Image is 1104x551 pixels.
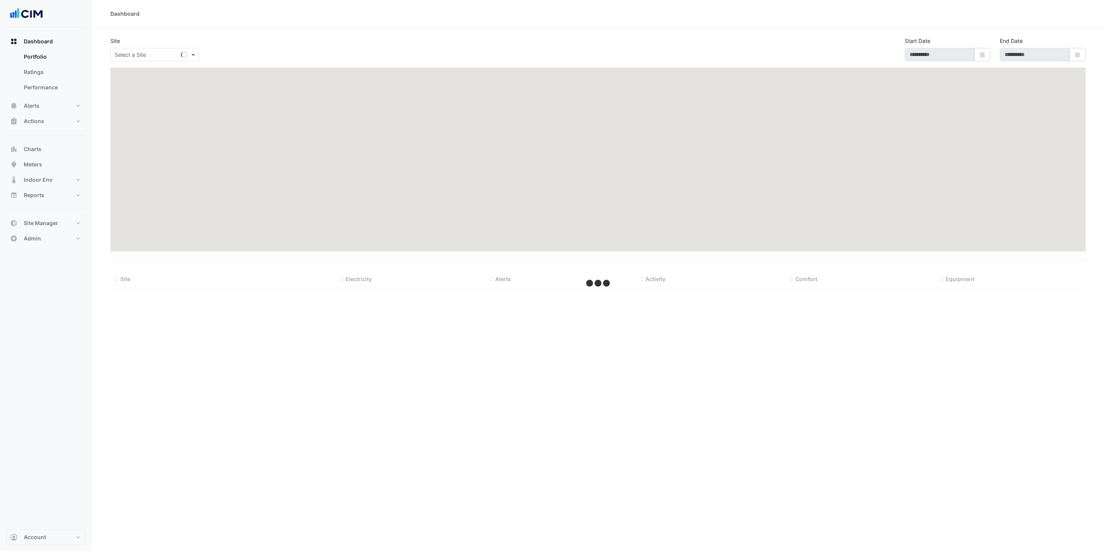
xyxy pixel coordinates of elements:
app-icon: Charts [10,145,18,153]
span: Site [120,276,130,282]
span: Site Manager [24,219,58,227]
button: Actions [6,113,86,129]
app-icon: Reports [10,191,18,199]
span: Electricity [345,276,372,282]
span: Dashboard [24,38,53,45]
button: Alerts [6,98,86,113]
span: Admin [24,235,41,242]
app-icon: Alerts [10,102,18,110]
div: Dashboard [6,49,86,98]
span: Comfort [795,276,817,282]
button: Dashboard [6,34,86,49]
button: Site Manager [6,215,86,231]
app-icon: Meters [10,161,18,168]
app-icon: Indoor Env [10,176,18,184]
label: Start Date [905,37,930,45]
span: Indoor Env [24,176,53,184]
app-icon: Admin [10,235,18,242]
span: Alerts [24,102,39,110]
span: Charts [24,145,41,153]
span: Actions [24,117,44,125]
img: Company Logo [9,6,44,21]
app-icon: Site Manager [10,219,18,227]
app-icon: Actions [10,117,18,125]
span: Equipment [946,276,974,282]
button: Reports [6,188,86,203]
button: Meters [6,157,86,172]
span: Meters [24,161,42,168]
a: Portfolio [18,49,86,64]
span: Activity [646,276,665,282]
button: Charts [6,141,86,157]
span: Account [24,533,46,541]
a: Ratings [18,64,86,80]
button: Indoor Env [6,172,86,188]
span: Reports [24,191,44,199]
a: Performance [18,80,86,95]
div: Dashboard [110,10,140,18]
app-icon: Dashboard [10,38,18,45]
button: Account [6,530,86,545]
span: Alerts [495,276,511,282]
label: End Date [1000,37,1023,45]
label: Site [110,37,120,45]
button: Admin [6,231,86,246]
